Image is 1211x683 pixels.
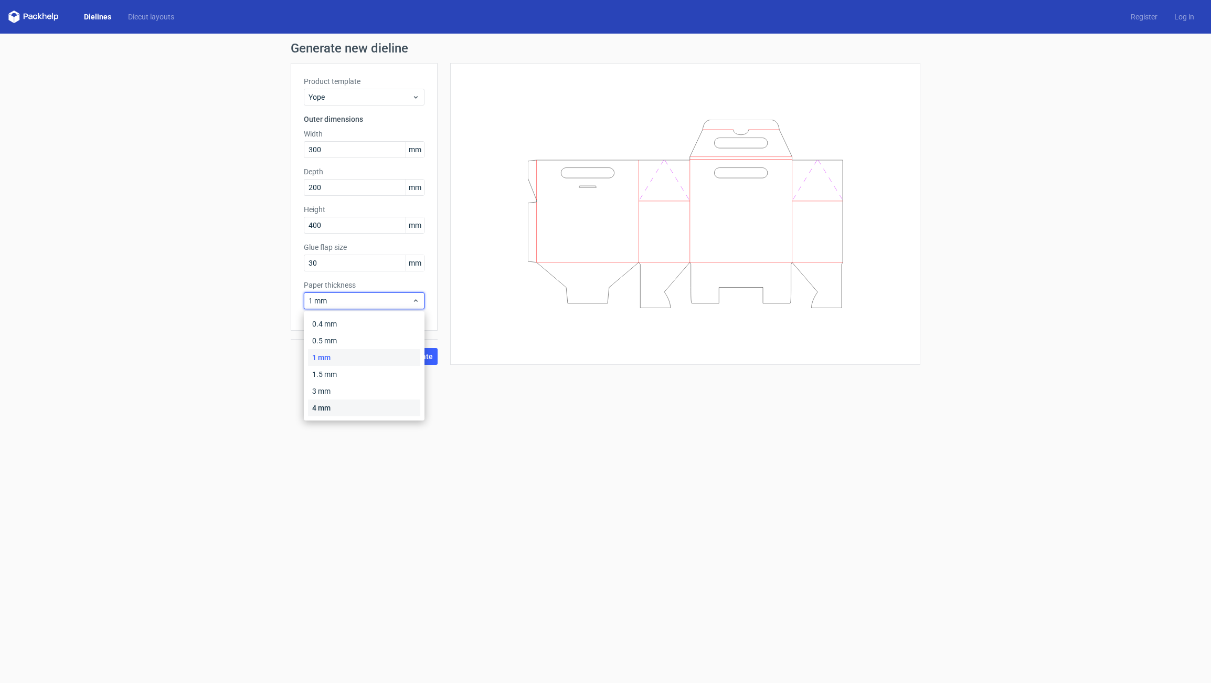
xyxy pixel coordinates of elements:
[308,366,420,383] div: 1.5 mm
[308,316,420,332] div: 0.4 mm
[406,180,424,195] span: mm
[308,332,420,349] div: 0.5 mm
[308,383,420,400] div: 3 mm
[76,12,120,22] a: Dielines
[308,349,420,366] div: 1 mm
[304,242,424,253] label: Glue flap size
[309,296,412,306] span: 1 mm
[304,76,424,87] label: Product template
[406,142,424,157] span: mm
[406,255,424,271] span: mm
[304,129,424,139] label: Width
[304,114,424,124] h3: Outer dimensions
[291,42,920,55] h1: Generate new dieline
[120,12,183,22] a: Diecut layouts
[304,204,424,215] label: Height
[308,400,420,416] div: 4 mm
[1122,12,1166,22] a: Register
[1166,12,1203,22] a: Log in
[304,280,424,290] label: Paper thickness
[304,166,424,177] label: Depth
[309,92,412,102] span: Yope
[406,217,424,233] span: mm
